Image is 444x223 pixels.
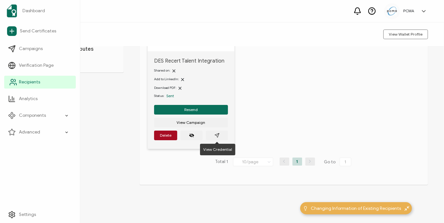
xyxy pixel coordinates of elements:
span: Changing Information of Existing Recipients [311,205,401,212]
span: Verification Page [19,62,54,69]
img: sertifier-logomark-colored.svg [7,4,17,17]
span: View Campaign [177,121,205,124]
span: Resend [184,108,198,112]
a: Send Certificates [4,24,76,39]
span: Send Certificates [20,28,56,34]
h5: PCMA [403,9,414,13]
a: Recipients [4,76,76,89]
img: minimize-icon.svg [405,206,409,211]
span: Status: [154,93,164,99]
span: View Wallet Profile [389,32,422,36]
span: Dashboard [22,8,45,14]
span: Sent [166,93,174,98]
button: Resend [154,105,228,115]
a: Analytics [4,92,76,105]
span: Go to [324,158,353,167]
img: 5c892e8a-a8c9-4ab0-b501-e22bba25706e.jpg [387,7,397,15]
ion-icon: paper plane outline [214,133,220,138]
span: Advanced [19,129,40,135]
button: Delete [154,131,177,140]
p: Add attribute [48,59,116,64]
div: View Credential [200,144,235,155]
span: Delete [160,133,171,137]
a: Dashboard [4,2,76,20]
ion-icon: eye off [189,133,194,138]
span: DES Recert Talent Integration [154,58,228,64]
iframe: Chat Widget [412,192,444,223]
a: Settings [4,208,76,221]
button: View Wallet Profile [383,30,428,39]
span: Settings [19,211,36,218]
span: Components [19,112,46,119]
a: Verification Page [4,59,76,72]
span: Shared on: [154,68,170,73]
button: View Campaign [154,118,228,127]
input: Select [233,158,273,166]
span: Add to LinkedIn: [154,77,179,81]
span: Campaigns [19,46,43,52]
h1: Custom Attributes [48,46,116,52]
li: 1 [292,158,302,166]
a: Campaigns [4,42,76,55]
span: Recipients [19,79,40,85]
span: Download PDF: [154,86,176,90]
span: Total 1 [215,158,228,167]
span: Analytics [19,96,38,102]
